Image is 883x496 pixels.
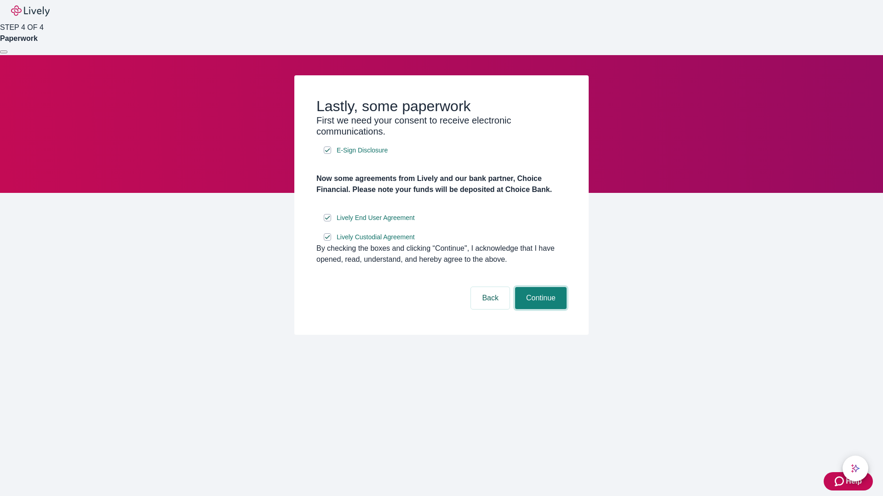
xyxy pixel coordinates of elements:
[846,476,862,487] span: Help
[843,456,868,481] button: chat
[316,115,567,137] h3: First we need your consent to receive electronic communications.
[316,173,567,195] h4: Now some agreements from Lively and our bank partner, Choice Financial. Please note your funds wi...
[515,287,567,309] button: Continue
[337,232,415,242] span: Lively Custodial Agreement
[11,6,50,17] img: Lively
[835,476,846,487] svg: Zendesk support icon
[335,145,390,156] a: e-sign disclosure document
[316,97,567,115] h2: Lastly, some paperwork
[335,231,417,243] a: e-sign disclosure document
[337,213,415,223] span: Lively End User Agreement
[337,146,388,155] span: E-Sign Disclosure
[316,243,567,265] div: By checking the boxes and clicking “Continue", I acknowledge that I have opened, read, understand...
[851,464,860,473] svg: Lively AI Assistant
[471,287,510,309] button: Back
[335,212,417,224] a: e-sign disclosure document
[824,472,873,490] button: Zendesk support iconHelp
